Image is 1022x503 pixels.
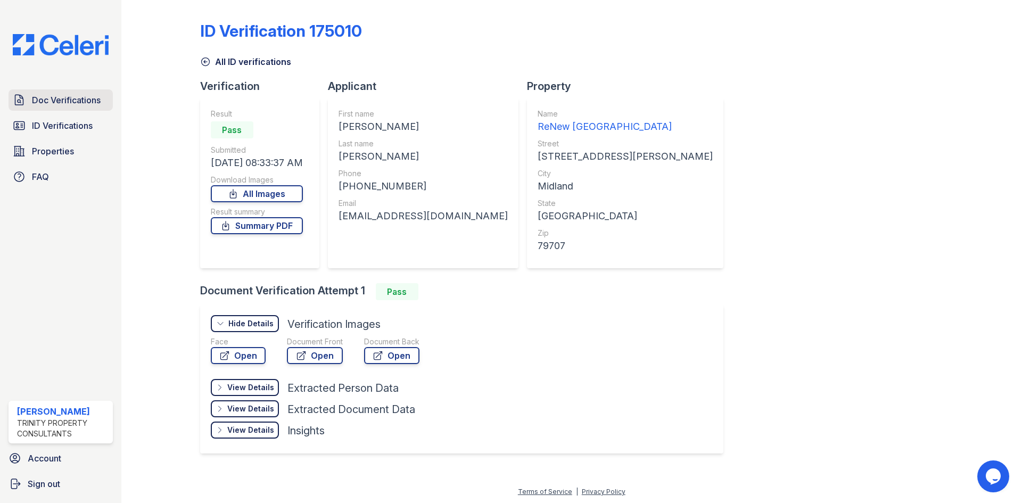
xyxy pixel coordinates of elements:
a: Open [211,347,266,364]
div: Document Back [364,336,419,347]
div: [STREET_ADDRESS][PERSON_NAME] [538,149,713,164]
a: Open [287,347,343,364]
span: FAQ [32,170,49,183]
img: CE_Logo_Blue-a8612792a0a2168367f1c8372b55b34899dd931a85d93a1a3d3e32e68fde9ad4.png [4,34,117,55]
div: View Details [227,382,274,393]
div: Insights [287,423,325,438]
div: Street [538,138,713,149]
div: Phone [339,168,508,179]
div: [PERSON_NAME] [339,119,508,134]
div: Face [211,336,266,347]
div: 79707 [538,238,713,253]
div: Extracted Document Data [287,402,415,417]
a: Privacy Policy [582,488,625,496]
a: Open [364,347,419,364]
span: Doc Verifications [32,94,101,106]
div: Extracted Person Data [287,381,399,395]
div: Email [339,198,508,209]
div: Result summary [211,207,303,217]
span: Sign out [28,477,60,490]
div: Result [211,109,303,119]
a: Account [4,448,117,469]
div: [GEOGRAPHIC_DATA] [538,209,713,224]
div: Document Front [287,336,343,347]
span: ID Verifications [32,119,93,132]
div: Applicant [328,79,527,94]
div: View Details [227,425,274,435]
div: ReNew [GEOGRAPHIC_DATA] [538,119,713,134]
a: Properties [9,141,113,162]
a: ID Verifications [9,115,113,136]
a: Sign out [4,473,117,494]
div: Midland [538,179,713,194]
div: Pass [376,283,418,300]
div: Trinity Property Consultants [17,418,109,439]
div: Verification Images [287,317,381,332]
div: State [538,198,713,209]
div: First name [339,109,508,119]
div: Last name [339,138,508,149]
div: [EMAIL_ADDRESS][DOMAIN_NAME] [339,209,508,224]
a: Name ReNew [GEOGRAPHIC_DATA] [538,109,713,134]
a: FAQ [9,166,113,187]
div: Submitted [211,145,303,155]
iframe: chat widget [977,460,1011,492]
div: Pass [211,121,253,138]
div: City [538,168,713,179]
div: [PERSON_NAME] [17,405,109,418]
a: Summary PDF [211,217,303,234]
div: [DATE] 08:33:37 AM [211,155,303,170]
div: Download Images [211,175,303,185]
div: | [576,488,578,496]
div: Document Verification Attempt 1 [200,283,732,300]
div: Name [538,109,713,119]
div: Zip [538,228,713,238]
div: [PHONE_NUMBER] [339,179,508,194]
span: Properties [32,145,74,158]
div: View Details [227,403,274,414]
a: All ID verifications [200,55,291,68]
div: [PERSON_NAME] [339,149,508,164]
a: All Images [211,185,303,202]
div: Hide Details [228,318,274,329]
div: Verification [200,79,328,94]
a: Terms of Service [518,488,572,496]
div: Property [527,79,732,94]
span: Account [28,452,61,465]
div: ID Verification 175010 [200,21,362,40]
a: Doc Verifications [9,89,113,111]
